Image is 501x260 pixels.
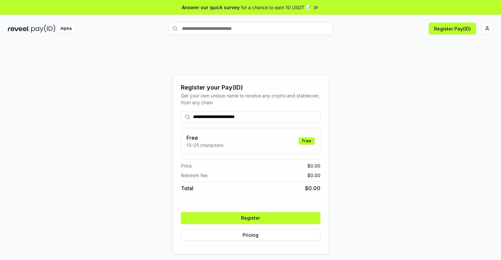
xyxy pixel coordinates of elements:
[31,25,55,33] img: pay_id
[181,162,192,169] span: Price
[298,137,315,145] div: Free
[305,184,320,192] span: $ 0.00
[307,172,320,179] span: $ 0.00
[181,212,320,224] button: Register
[181,184,193,192] span: Total
[8,25,30,33] img: reveel_dark
[181,172,207,179] span: Network fee
[429,23,476,34] button: Register Pay(ID)
[307,162,320,169] span: $ 0.00
[181,83,320,92] div: Register your Pay(ID)
[182,4,240,11] span: Answer our quick survey
[181,229,320,241] button: Pricing
[181,92,320,106] div: Get your own unique name to receive any crypto and stablecoin, from any chain
[186,142,223,149] p: 13-25 characters
[241,4,311,11] span: for a chance to earn 10 USDT 📝
[186,134,223,142] h3: Free
[57,25,75,33] div: Alpha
